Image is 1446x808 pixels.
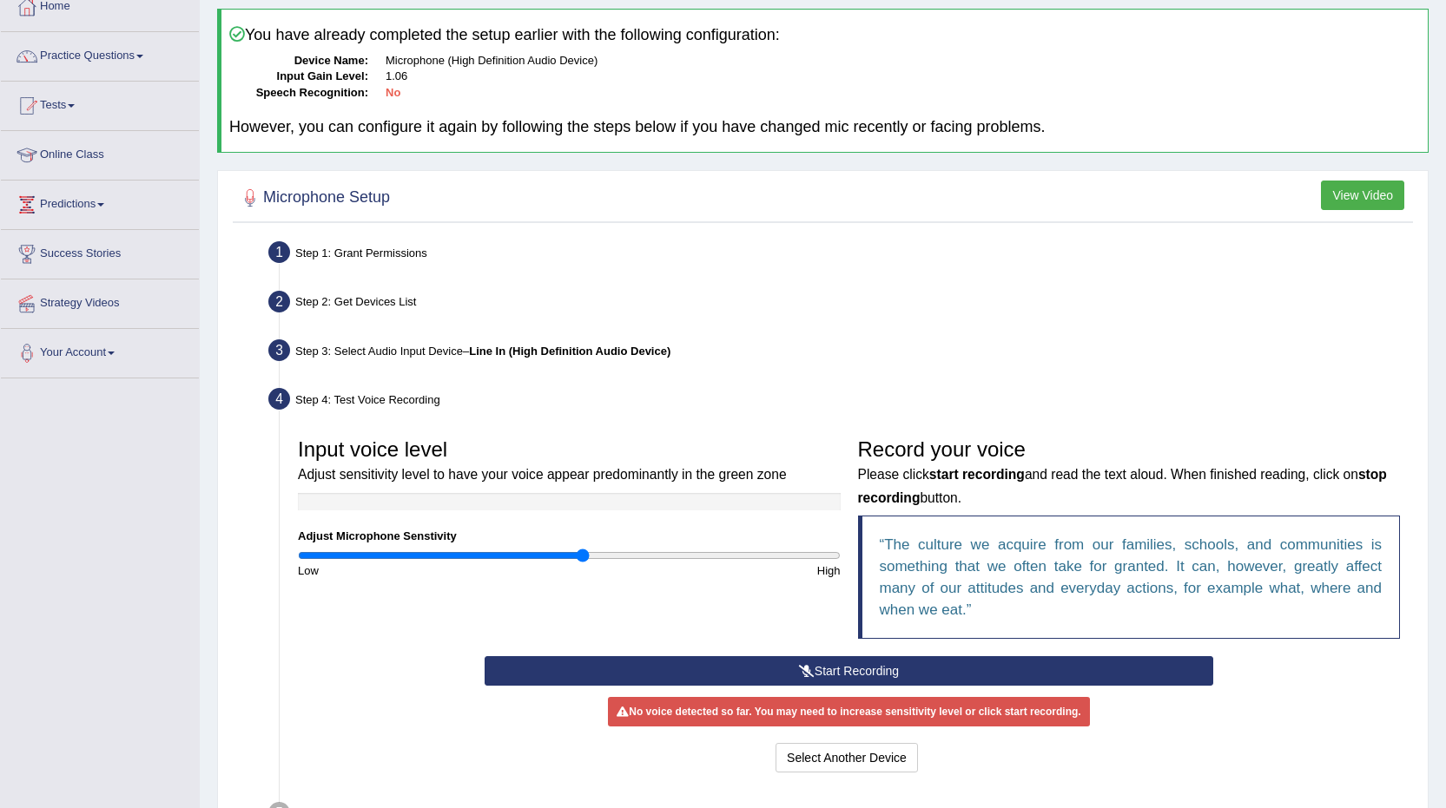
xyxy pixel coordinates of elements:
div: Step 2: Get Devices List [261,286,1420,324]
b: Line In (High Definition Audio Device) [469,345,670,358]
a: Your Account [1,329,199,372]
h4: However, you can configure it again by following the steps below if you have changed mic recently... [229,119,1420,136]
span: – [463,345,670,358]
button: View Video [1321,181,1404,210]
small: Adjust sensitivity level to have your voice appear predominantly in the green zone [298,467,787,482]
div: Step 4: Test Voice Recording [261,383,1420,421]
a: Online Class [1,131,199,174]
button: Select Another Device [776,743,918,772]
label: Adjust Microphone Senstivity [298,528,457,544]
h3: Input voice level [298,438,841,484]
div: No voice detected so far. You may need to increase sensitivity level or click start recording. [608,697,1089,726]
dd: 1.06 [386,69,1420,85]
div: High [569,562,848,579]
b: start recording [929,467,1025,482]
b: No [386,86,400,99]
div: Step 1: Grant Permissions [261,236,1420,274]
div: Low [289,562,569,579]
a: Tests [1,82,199,125]
h3: Record your voice [858,438,1401,507]
a: Predictions [1,181,199,224]
dt: Device Name: [229,53,368,69]
a: Practice Questions [1,32,199,76]
button: Start Recording [485,656,1213,686]
dt: Input Gain Level: [229,69,368,85]
a: Success Stories [1,230,199,273]
dt: Speech Recognition: [229,85,368,102]
b: stop recording [858,467,1387,504]
h4: You have already completed the setup earlier with the following configuration: [229,26,1420,44]
dd: Microphone (High Definition Audio Device) [386,53,1420,69]
h2: Microphone Setup [237,185,390,211]
div: Step 3: Select Audio Input Device [261,334,1420,372]
a: Strategy Videos [1,279,199,323]
q: The culture we acquire from our families, schools, and communities is something that we often tak... [880,536,1383,618]
small: Please click and read the text aloud. When finished reading, click on button. [858,467,1387,504]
